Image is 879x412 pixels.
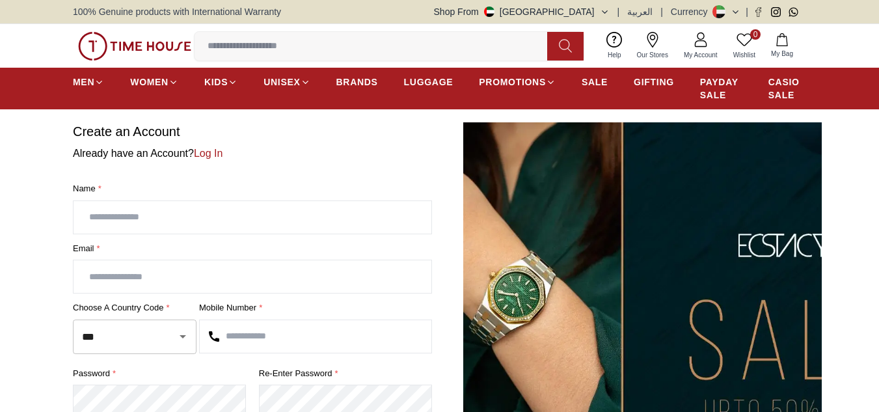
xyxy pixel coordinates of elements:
[199,301,432,314] label: Mobile Number
[434,5,610,18] button: Shop From[GEOGRAPHIC_DATA]
[660,5,663,18] span: |
[753,7,763,17] a: Facebook
[582,76,608,89] span: SALE
[336,76,378,89] span: BRANDS
[766,49,798,59] span: My Bag
[627,5,653,18] button: العربية
[174,327,192,346] button: Open
[700,76,742,102] span: PAYDAY SALE
[750,29,761,40] span: 0
[728,50,761,60] span: Wishlist
[582,70,608,94] a: SALE
[789,7,798,17] a: Whatsapp
[130,70,178,94] a: WOMEN
[259,367,432,380] label: Re-enter Password
[746,5,748,18] span: |
[404,70,453,94] a: LUGGAGE
[204,70,237,94] a: KIDS
[78,32,191,61] img: ...
[73,242,432,255] label: Email
[204,76,228,89] span: KIDS
[725,29,763,62] a: 0Wishlist
[130,76,169,89] span: WOMEN
[602,50,627,60] span: Help
[336,70,378,94] a: BRANDS
[671,5,713,18] div: Currency
[768,76,806,102] span: CASIO SALE
[484,7,494,17] img: United Arab Emirates
[404,76,453,89] span: LUGGAGE
[617,5,620,18] span: |
[73,70,104,94] a: MEN
[600,29,629,62] a: Help
[73,367,246,380] label: password
[632,50,673,60] span: Our Stores
[264,70,310,94] a: UNISEX
[73,76,94,89] span: MEN
[629,29,676,62] a: Our Stores
[73,182,432,195] label: Name
[479,70,556,94] a: PROMOTIONS
[679,50,723,60] span: My Account
[73,122,432,141] h1: Create an Account
[479,76,546,89] span: PROMOTIONS
[73,301,196,314] label: Choose a country code
[634,76,674,89] span: GIFTING
[73,5,281,18] span: 100% Genuine products with International Warranty
[194,148,223,159] a: Log In
[700,70,742,107] a: PAYDAY SALE
[768,70,806,107] a: CASIO SALE
[634,70,674,94] a: GIFTING
[264,76,300,89] span: UNISEX
[73,146,432,161] p: Already have an Account?
[771,7,781,17] a: Instagram
[763,31,801,61] button: My Bag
